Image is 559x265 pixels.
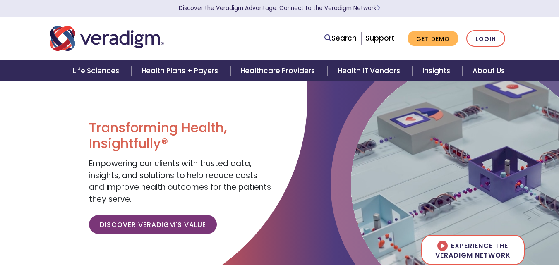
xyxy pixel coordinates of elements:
a: About Us [463,60,515,81]
a: Get Demo [408,31,458,47]
h1: Transforming Health, Insightfully® [89,120,273,152]
a: Login [466,30,505,47]
span: Empowering our clients with trusted data, insights, and solutions to help reduce costs and improv... [89,158,271,205]
a: Search [324,33,357,44]
a: Discover Veradigm's Value [89,215,217,234]
a: Discover the Veradigm Advantage: Connect to the Veradigm NetworkLearn More [179,4,380,12]
img: Veradigm logo [50,25,164,52]
span: Learn More [377,4,380,12]
a: Health Plans + Payers [132,60,230,81]
a: Health IT Vendors [328,60,413,81]
a: Healthcare Providers [230,60,327,81]
a: Life Sciences [63,60,132,81]
a: Insights [413,60,463,81]
a: Support [365,33,394,43]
